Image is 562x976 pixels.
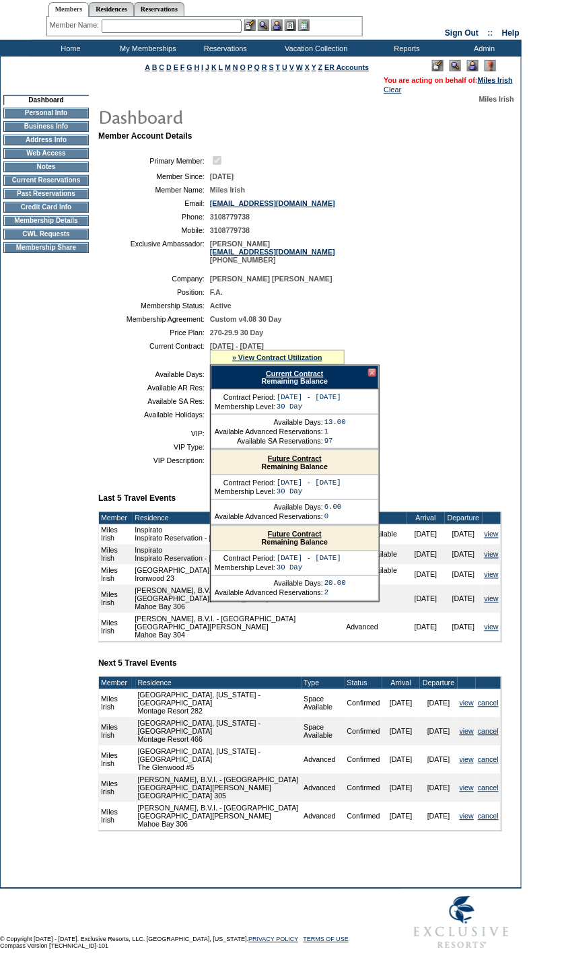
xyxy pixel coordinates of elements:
[3,175,89,186] td: Current Reservations
[108,40,185,57] td: My Memberships
[302,746,345,774] td: Advanced
[3,188,89,199] td: Past Reservations
[136,746,302,774] td: [GEOGRAPHIC_DATA], [US_STATE] - [GEOGRAPHIC_DATA] The Glenwood #5
[136,677,302,689] td: Residence
[215,427,323,435] td: Available Advanced Reservations:
[99,585,133,613] td: Miles Irish
[445,512,483,524] td: Departure
[478,784,499,792] a: cancel
[444,40,522,57] td: Admin
[211,450,378,475] div: Remaining Balance
[460,756,474,764] a: view
[104,172,205,180] td: Member Since:
[407,565,445,585] td: [DATE]
[485,551,499,559] a: view
[467,60,479,71] img: Impersonate
[248,936,298,943] a: PRIVACY POLICY
[195,63,200,71] a: H
[99,524,133,545] td: Miles Irish
[407,524,445,545] td: [DATE]
[134,2,184,16] a: Reservations
[104,275,205,283] td: Company:
[312,63,316,71] a: Y
[324,427,346,435] td: 1
[215,555,275,563] td: Contract Period:
[407,512,445,524] td: Arrival
[268,454,322,462] a: Future Contract
[3,242,89,253] td: Membership Share
[277,564,341,572] td: 30 Day
[104,302,205,310] td: Membership Status:
[210,275,332,283] span: [PERSON_NAME] [PERSON_NAME]
[266,370,323,378] a: Current Contract
[210,342,264,350] span: [DATE] - [DATE]
[271,20,283,31] img: Impersonate
[478,728,499,736] a: cancel
[215,580,323,588] td: Available Days:
[420,802,458,831] td: [DATE]
[215,589,323,597] td: Available Advanced Reservations:
[145,63,150,71] a: A
[104,226,205,234] td: Mobile:
[324,437,346,445] td: 97
[345,718,382,746] td: Confirmed
[104,315,205,323] td: Membership Agreement:
[460,699,474,707] a: view
[104,186,205,194] td: Member Name:
[277,488,341,496] td: 30 Day
[201,63,203,71] a: I
[3,229,89,240] td: CWL Requests
[166,63,172,71] a: D
[502,28,520,38] a: Help
[50,20,102,31] div: Member Name:
[3,148,89,159] td: Web Access
[99,718,132,746] td: Miles Irish
[3,121,89,132] td: Business Info
[133,585,344,613] td: [PERSON_NAME], B.V.I. - [GEOGRAPHIC_DATA] [GEOGRAPHIC_DATA][PERSON_NAME] Mahoe Bay 306
[324,418,346,426] td: 13.00
[445,585,483,613] td: [DATE]
[248,63,252,71] a: P
[367,40,444,57] td: Reports
[3,108,89,118] td: Personal Info
[276,63,281,71] a: T
[269,63,274,71] a: S
[136,689,302,718] td: [GEOGRAPHIC_DATA], [US_STATE] - [GEOGRAPHIC_DATA] Montage Resort 282
[345,802,382,831] td: Confirmed
[298,20,310,31] img: b_calculator.gif
[485,60,496,71] img: Log Concern/Member Elevation
[258,20,269,31] img: View
[219,63,223,71] a: L
[240,63,246,71] a: O
[133,512,344,524] td: Residence
[420,774,458,802] td: [DATE]
[215,418,323,426] td: Available Days:
[420,718,458,746] td: [DATE]
[324,580,346,588] td: 20.00
[185,40,262,57] td: Reservations
[384,85,401,94] a: Clear
[324,503,342,512] td: 6.00
[268,530,322,538] a: Future Contract
[104,328,205,337] td: Price Plan:
[210,213,250,221] span: 3108779738
[98,659,177,668] b: Next 5 Travel Events
[244,20,256,31] img: b_edit.gif
[99,565,133,585] td: Miles Irish
[210,288,223,296] span: F.A.
[407,545,445,565] td: [DATE]
[48,2,90,17] a: Members
[133,524,344,545] td: Inspirato Inspirato Reservation - [US_STATE]-[US_STATE]
[478,812,499,821] a: cancel
[296,63,303,71] a: W
[382,718,420,746] td: [DATE]
[211,63,217,71] a: K
[478,699,499,707] a: cancel
[152,63,157,71] a: B
[460,812,474,821] a: view
[30,40,108,57] td: Home
[104,384,205,392] td: Available AR Res:
[89,2,134,16] a: Residences
[215,488,275,496] td: Membership Level:
[407,585,445,613] td: [DATE]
